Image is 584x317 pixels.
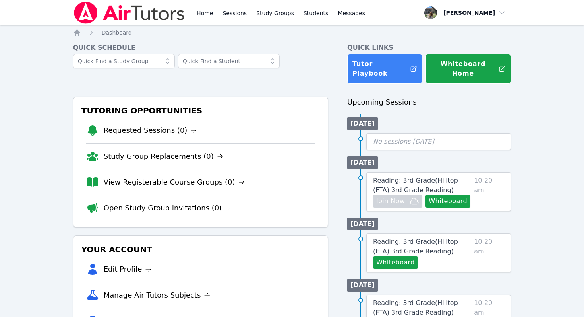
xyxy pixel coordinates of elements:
[347,156,378,169] li: [DATE]
[376,196,405,206] span: Join Now
[178,54,280,68] input: Quick Find a Student
[104,151,223,162] a: Study Group Replacements (0)
[102,29,132,37] a: Dashboard
[425,195,470,208] button: Whiteboard
[104,264,152,275] a: Edit Profile
[347,117,378,130] li: [DATE]
[80,242,321,257] h3: Your Account
[373,138,434,145] span: No sessions [DATE]
[373,177,458,194] span: Reading: 3rd Grade ( Hilltop (FTA) 3rd Grade Reading )
[347,218,378,230] li: [DATE]
[373,256,418,269] button: Whiteboard
[347,97,511,108] h3: Upcoming Sessions
[80,103,321,118] h3: Tutoring Opportunities
[373,299,458,316] span: Reading: 3rd Grade ( Hilltop (FTA) 3rd Grade Reading )
[373,238,458,255] span: Reading: 3rd Grade ( Hilltop (FTA) 3rd Grade Reading )
[104,202,232,214] a: Open Study Group Invitations (0)
[373,195,422,208] button: Join Now
[104,177,245,188] a: View Registerable Course Groups (0)
[104,290,211,301] a: Manage Air Tutors Subjects
[347,54,422,84] a: Tutor Playbook
[73,2,186,24] img: Air Tutors
[347,43,511,53] h4: Quick Links
[347,279,378,292] li: [DATE]
[474,237,504,269] span: 10:20 am
[373,237,471,256] a: Reading: 3rd Grade(Hilltop (FTA) 3rd Grade Reading)
[373,176,471,195] a: Reading: 3rd Grade(Hilltop (FTA) 3rd Grade Reading)
[73,43,328,53] h4: Quick Schedule
[73,54,175,68] input: Quick Find a Study Group
[474,176,504,208] span: 10:20 am
[73,29,511,37] nav: Breadcrumb
[338,9,365,17] span: Messages
[102,29,132,36] span: Dashboard
[425,54,511,84] button: Whiteboard Home
[104,125,197,136] a: Requested Sessions (0)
